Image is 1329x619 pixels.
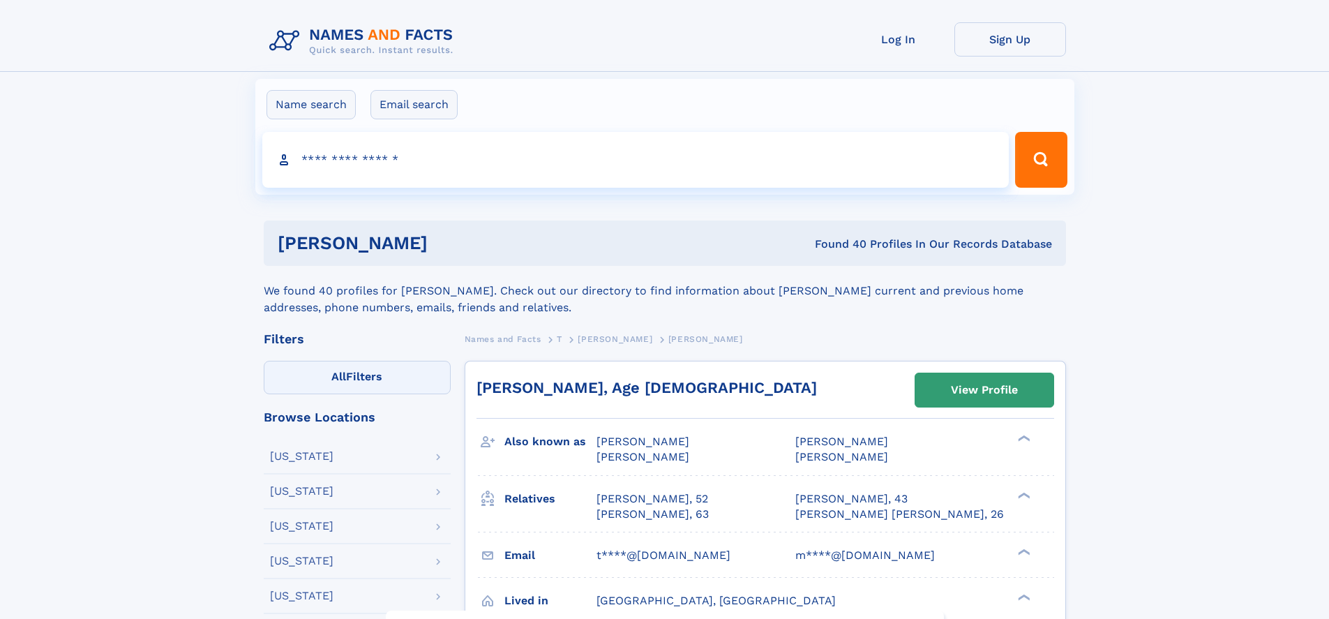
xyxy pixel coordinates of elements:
label: Email search [370,90,458,119]
span: [PERSON_NAME] [795,450,888,463]
label: Name search [266,90,356,119]
a: [PERSON_NAME] [PERSON_NAME], 26 [795,507,1004,522]
h1: [PERSON_NAME] [278,234,622,252]
a: Names and Facts [465,330,541,348]
span: [PERSON_NAME] [795,435,888,448]
a: View Profile [915,373,1053,407]
div: View Profile [951,374,1018,406]
span: All [331,370,346,383]
div: [US_STATE] [270,555,333,567]
div: Browse Locations [264,411,451,424]
div: ❯ [1014,547,1031,556]
img: Logo Names and Facts [264,22,465,60]
div: We found 40 profiles for [PERSON_NAME]. Check out our directory to find information about [PERSON... [264,266,1066,316]
label: Filters [264,361,451,394]
button: Search Button [1015,132,1067,188]
div: [US_STATE] [270,521,333,532]
span: [PERSON_NAME] [596,435,689,448]
h3: Also known as [504,430,596,454]
div: [US_STATE] [270,451,333,462]
h3: Relatives [504,487,596,511]
div: ❯ [1014,491,1031,500]
input: search input [262,132,1009,188]
div: ❯ [1014,592,1031,602]
div: [US_STATE] [270,590,333,602]
a: [PERSON_NAME] [578,330,652,348]
span: [PERSON_NAME] [578,334,652,344]
a: Sign Up [954,22,1066,57]
div: [US_STATE] [270,486,333,497]
span: [PERSON_NAME] [668,334,743,344]
a: [PERSON_NAME], 43 [795,491,908,507]
a: T [557,330,562,348]
a: [PERSON_NAME], 52 [596,491,708,507]
span: T [557,334,562,344]
span: [GEOGRAPHIC_DATA], [GEOGRAPHIC_DATA] [596,594,836,607]
a: [PERSON_NAME], 63 [596,507,709,522]
div: ❯ [1014,434,1031,443]
a: [PERSON_NAME], Age [DEMOGRAPHIC_DATA] [476,379,817,396]
h3: Lived in [504,589,596,613]
div: Found 40 Profiles In Our Records Database [621,237,1052,252]
div: Filters [264,333,451,345]
span: [PERSON_NAME] [596,450,689,463]
h3: Email [504,544,596,567]
a: Log In [843,22,954,57]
